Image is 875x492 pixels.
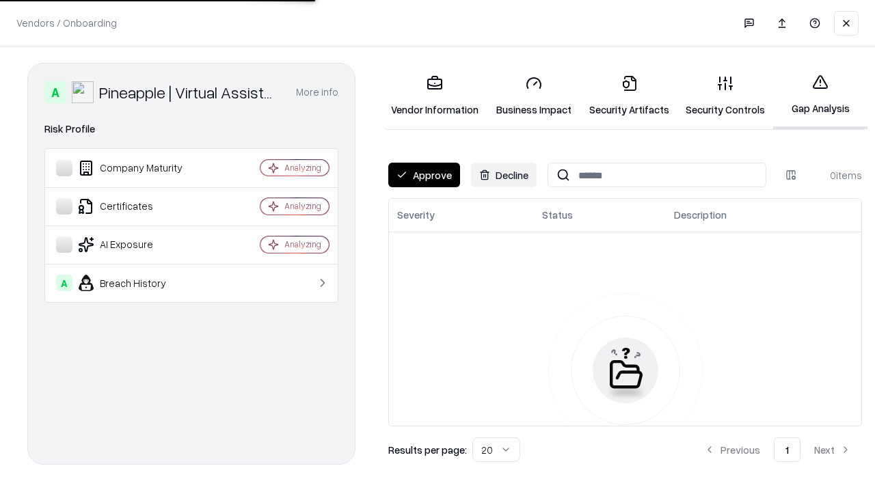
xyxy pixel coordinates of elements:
div: Breach History [56,275,219,291]
a: Gap Analysis [773,63,867,129]
div: A [44,81,66,103]
a: Vendor Information [383,64,487,128]
p: Vendors / Onboarding [16,16,117,30]
div: Status [542,208,573,222]
div: A [56,275,72,291]
button: Approve [388,163,460,187]
div: 0 items [807,168,862,182]
button: Decline [471,163,537,187]
a: Security Controls [677,64,773,128]
div: Analyzing [284,200,321,212]
button: 1 [774,437,800,462]
div: Pineapple | Virtual Assistant Agency [99,81,280,103]
div: Severity [397,208,435,222]
img: Pineapple | Virtual Assistant Agency [72,81,94,103]
div: Description [674,208,727,222]
a: Security Artifacts [581,64,677,128]
div: Analyzing [284,238,321,250]
div: Risk Profile [44,121,338,137]
a: Business Impact [487,64,581,128]
nav: pagination [693,437,862,462]
button: More info [296,80,338,105]
div: Certificates [56,198,219,215]
div: Analyzing [284,162,321,174]
div: AI Exposure [56,236,219,253]
p: Results per page: [388,443,467,457]
div: Company Maturity [56,160,219,176]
